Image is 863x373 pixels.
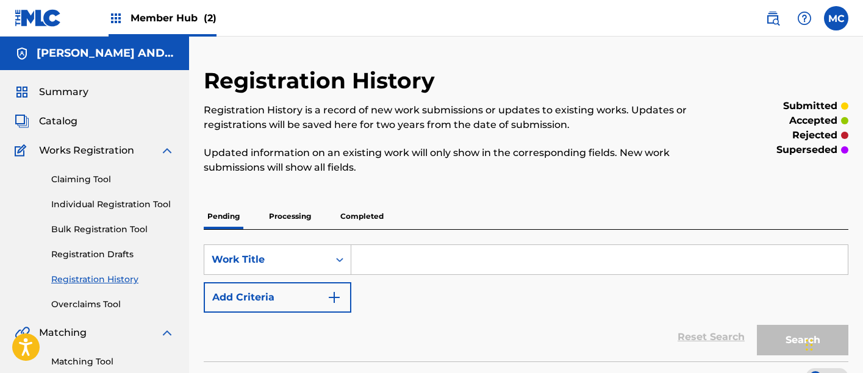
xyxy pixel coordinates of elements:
[51,273,174,286] a: Registration History
[792,128,837,143] p: rejected
[806,327,813,363] div: Drag
[15,46,29,61] img: Accounts
[204,282,351,313] button: Add Criteria
[15,114,29,129] img: Catalog
[15,85,88,99] a: SummarySummary
[15,85,29,99] img: Summary
[39,85,88,99] span: Summary
[160,143,174,158] img: expand
[765,11,780,26] img: search
[204,244,848,361] form: Search Form
[204,67,441,94] h2: Registration History
[789,113,837,128] p: accepted
[15,114,77,129] a: CatalogCatalog
[15,143,30,158] img: Works Registration
[109,11,123,26] img: Top Rightsholders
[204,103,700,132] p: Registration History is a record of new work submissions or updates to existing works. Updates or...
[265,204,315,229] p: Processing
[824,6,848,30] div: User Menu
[792,6,817,30] div: Help
[797,11,812,26] img: help
[39,325,87,340] span: Matching
[51,173,174,186] a: Claiming Tool
[39,143,134,158] span: Works Registration
[51,198,174,211] a: Individual Registration Tool
[51,355,174,368] a: Matching Tool
[15,325,30,340] img: Matching
[37,46,174,60] h5: O'HANLON AND O'HANLON MUSIC
[131,11,217,25] span: Member Hub
[39,114,77,129] span: Catalog
[761,6,785,30] a: Public Search
[204,146,700,175] p: Updated information on an existing work will only show in the corresponding fields. New work subm...
[829,219,863,318] iframe: Resource Center
[783,99,837,113] p: submitted
[802,314,863,373] iframe: Chat Widget
[337,204,387,229] p: Completed
[212,252,321,267] div: Work Title
[51,248,174,261] a: Registration Drafts
[15,9,62,27] img: MLC Logo
[204,204,243,229] p: Pending
[51,223,174,236] a: Bulk Registration Tool
[204,12,217,24] span: (2)
[160,325,174,340] img: expand
[51,298,174,311] a: Overclaims Tool
[776,143,837,157] p: superseded
[327,290,342,305] img: 9d2ae6d4665cec9f34b9.svg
